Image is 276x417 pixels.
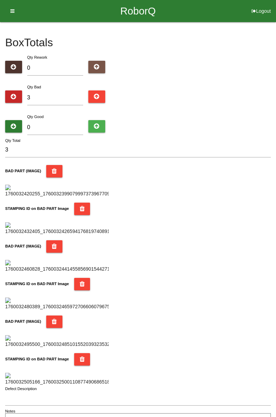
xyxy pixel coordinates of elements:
[5,37,271,49] h4: Box Totals
[74,203,90,215] button: STAMPING ID on BAD PART Image
[74,278,90,290] button: STAMPING ID on BAD PART Image
[5,408,15,414] label: Notes
[46,316,62,328] button: BAD PART (IMAGE)
[27,85,41,89] label: Qty Bad
[5,169,41,173] b: BAD PART (IMAGE)
[46,165,62,177] button: BAD PART (IMAGE)
[5,373,109,386] img: 1760032505166_17600325001108774906865187004806.jpg
[5,206,69,211] b: STAMPING ID on BAD PART Image
[5,298,109,310] img: 1760032480389_17600324659727066060796756218600.jpg
[5,386,37,392] label: Defect Description
[27,115,44,119] label: Qty Good
[5,357,69,361] b: STAMPING ID on BAD PART Image
[5,335,109,348] img: 1760032495500_17600324851015520393235328666594.jpg
[5,319,41,323] b: BAD PART (IMAGE)
[5,260,109,273] img: 1760032460828_17600324414558569015442710999881.jpg
[5,282,69,286] b: STAMPING ID on BAD PART Image
[5,222,109,235] img: 1760032432405_17600324265941768197408911310891.jpg
[46,240,62,253] button: BAD PART (IMAGE)
[5,138,20,144] label: Qty Total
[5,185,109,197] img: 1760032420255_1760032399079997373967709878099.jpg
[27,55,47,59] label: Qty Rework
[5,244,41,248] b: BAD PART (IMAGE)
[74,353,90,366] button: STAMPING ID on BAD PART Image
